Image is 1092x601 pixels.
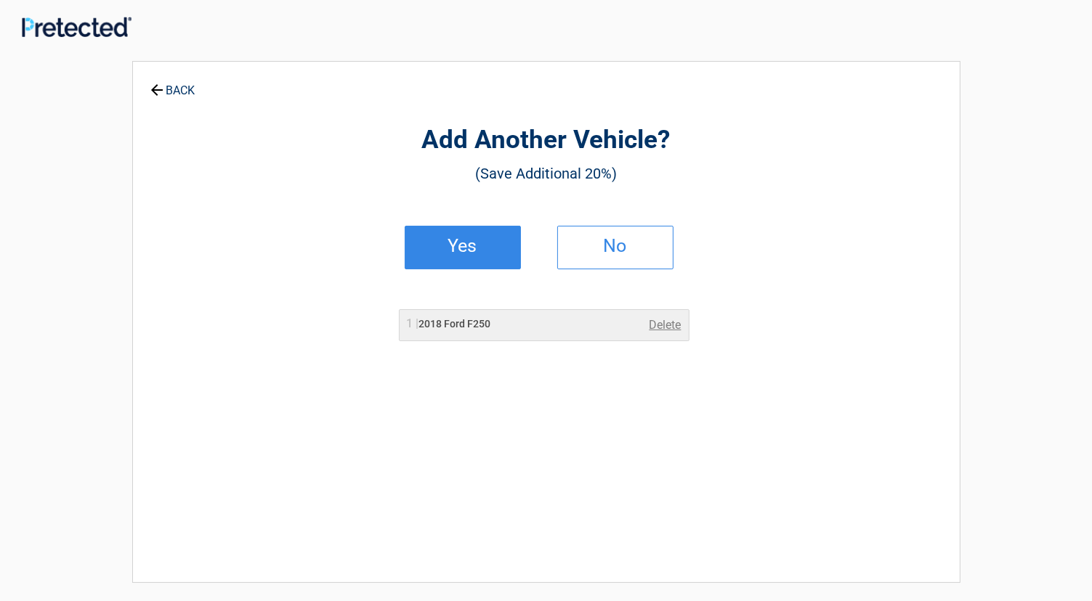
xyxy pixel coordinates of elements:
a: Delete [650,316,682,334]
h2: Add Another Vehicle? [213,123,880,158]
h3: (Save Additional 20%) [213,161,880,186]
h2: 2018 Ford F250 [407,316,491,332]
h2: No [573,241,658,251]
h2: Yes [420,241,506,251]
img: Main Logo [22,17,132,36]
a: BACK [147,71,198,97]
span: 1 | [407,316,419,330]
